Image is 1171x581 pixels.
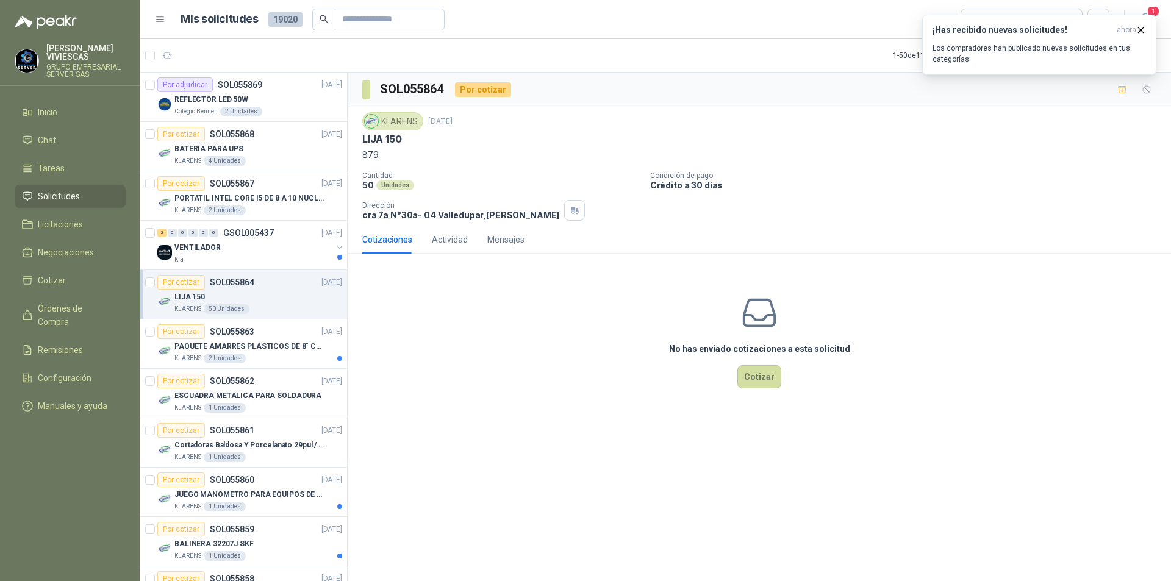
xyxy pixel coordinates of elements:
[321,277,342,288] p: [DATE]
[38,246,94,259] span: Negociaciones
[15,338,126,362] a: Remisiones
[15,297,126,333] a: Órdenes de Compra
[157,275,205,290] div: Por cotizar
[174,538,254,550] p: BALINERA 32207J SKF
[933,43,1146,65] p: Los compradores han publicado nuevas solicitudes en tus categorías.
[174,551,201,561] p: KLARENS
[204,551,246,561] div: 1 Unidades
[174,354,201,363] p: KLARENS
[157,176,205,191] div: Por cotizar
[140,122,347,171] a: Por cotizarSOL055868[DATE] Company LogoBATERIA PARA UPSKLARENS4 Unidades
[157,344,172,358] img: Company Logo
[321,129,342,140] p: [DATE]
[157,423,205,438] div: Por cotizar
[174,452,201,462] p: KLARENS
[1134,9,1156,30] button: 1
[15,185,126,208] a: Solicitudes
[168,229,177,237] div: 0
[157,492,172,507] img: Company Logo
[140,319,347,369] a: Por cotizarSOL055863[DATE] Company LogoPAQUETE AMARRES PLASTICOS DE 8" COLOR NEGROKLARENS2 Unidades
[650,180,1166,190] p: Crédito a 30 días
[320,15,328,23] span: search
[321,227,342,239] p: [DATE]
[432,233,468,246] div: Actividad
[210,278,254,287] p: SOL055864
[669,342,850,355] h3: No has enviado cotizaciones a esta solicitud
[210,179,254,188] p: SOL055867
[737,365,781,388] button: Cotizar
[204,452,246,462] div: 1 Unidades
[140,468,347,517] a: Por cotizarSOL055860[DATE] Company LogoJUEGO MANOMETRO PARA EQUIPOS DE ARGON Y OXICORTE [PERSON_N...
[38,343,83,357] span: Remisiones
[969,13,994,26] div: Todas
[321,474,342,486] p: [DATE]
[157,146,172,161] img: Company Logo
[15,129,126,152] a: Chat
[140,73,347,122] a: Por adjudicarSOL055869[DATE] Company LogoREFLECTOR LED 50WColegio Bennett2 Unidades
[210,476,254,484] p: SOL055860
[210,525,254,533] p: SOL055859
[178,229,187,237] div: 0
[15,15,77,29] img: Logo peakr
[174,193,326,204] p: PORTATIL INTEL CORE I5 DE 8 A 10 NUCLEOS
[174,502,201,511] p: KLARENS
[157,196,172,210] img: Company Logo
[140,171,347,221] a: Por cotizarSOL055867[DATE] Company LogoPORTATIL INTEL CORE I5 DE 8 A 10 NUCLEOSKLARENS2 Unidades
[362,233,412,246] div: Cotizaciones
[157,229,167,237] div: 2
[157,324,205,339] div: Por cotizar
[174,489,326,501] p: JUEGO MANOMETRO PARA EQUIPOS DE ARGON Y OXICORTE [PERSON_NAME]
[174,403,201,413] p: KLARENS
[15,269,126,292] a: Cotizar
[933,25,1112,35] h3: ¡Has recibido nuevas solicitudes!
[157,245,172,260] img: Company Logo
[174,440,326,451] p: Cortadoras Baldosa Y Porcelanato 29pul / 74cm - Truper 15827
[157,443,172,457] img: Company Logo
[38,105,57,119] span: Inicio
[204,354,246,363] div: 2 Unidades
[210,327,254,336] p: SOL055863
[157,127,205,141] div: Por cotizar
[157,541,172,556] img: Company Logo
[38,399,107,413] span: Manuales y ayuda
[38,218,83,231] span: Licitaciones
[140,270,347,319] a: Por cotizarSOL055864[DATE] Company LogoLIJA 150KLARENS50 Unidades
[1117,25,1136,35] span: ahora
[204,502,246,511] div: 1 Unidades
[362,133,402,146] p: LIJA 150
[204,403,246,413] div: 1 Unidades
[174,291,205,303] p: LIJA 150
[365,115,378,128] img: Company Logo
[157,226,345,265] a: 2 0 0 0 0 0 GSOL005437[DATE] Company LogoVENTILADORKia
[38,190,80,203] span: Solicitudes
[15,213,126,236] a: Licitaciones
[204,156,246,166] div: 4 Unidades
[38,162,65,175] span: Tareas
[362,171,640,180] p: Cantidad
[174,304,201,314] p: KLARENS
[210,377,254,385] p: SOL055862
[362,201,559,210] p: Dirección
[174,94,248,105] p: REFLECTOR LED 50W
[15,157,126,180] a: Tareas
[188,229,198,237] div: 0
[922,15,1156,75] button: ¡Has recibido nuevas solicitudes!ahora Los compradores han publicado nuevas solicitudes en tus ca...
[38,134,56,147] span: Chat
[174,255,184,265] p: Kia
[321,376,342,387] p: [DATE]
[38,274,66,287] span: Cotizar
[38,302,114,329] span: Órdenes de Compra
[204,304,249,314] div: 50 Unidades
[650,171,1166,180] p: Condición de pago
[46,44,126,61] p: [PERSON_NAME] VIVIESCAS
[321,326,342,338] p: [DATE]
[321,79,342,91] p: [DATE]
[174,143,243,155] p: BATERIA PARA UPS
[362,112,423,130] div: KLARENS
[321,425,342,437] p: [DATE]
[376,180,414,190] div: Unidades
[210,426,254,435] p: SOL055861
[174,156,201,166] p: KLARENS
[223,229,274,237] p: GSOL005437
[455,82,511,97] div: Por cotizar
